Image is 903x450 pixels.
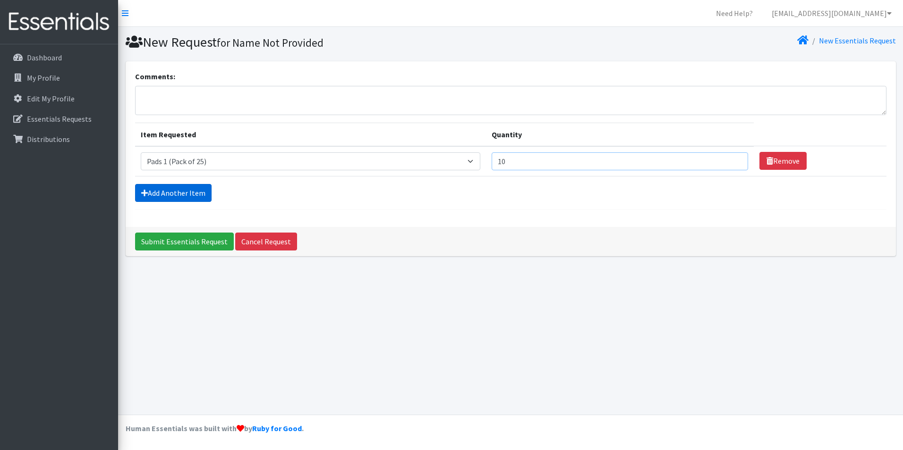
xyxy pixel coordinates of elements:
[4,68,114,87] a: My Profile
[27,114,92,124] p: Essentials Requests
[819,36,896,45] a: New Essentials Request
[486,123,754,146] th: Quantity
[764,4,899,23] a: [EMAIL_ADDRESS][DOMAIN_NAME]
[708,4,760,23] a: Need Help?
[27,94,75,103] p: Edit My Profile
[4,109,114,128] a: Essentials Requests
[235,233,297,250] a: Cancel Request
[4,6,114,38] img: HumanEssentials
[4,130,114,149] a: Distributions
[4,48,114,67] a: Dashboard
[4,89,114,108] a: Edit My Profile
[126,34,507,50] h1: New Request
[135,233,234,250] input: Submit Essentials Request
[135,71,175,82] label: Comments:
[135,184,212,202] a: Add Another Item
[759,152,807,170] a: Remove
[27,73,60,83] p: My Profile
[27,134,70,144] p: Distributions
[252,424,302,433] a: Ruby for Good
[27,53,62,62] p: Dashboard
[126,424,304,433] strong: Human Essentials was built with by .
[135,123,486,146] th: Item Requested
[217,36,324,50] small: for Name Not Provided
